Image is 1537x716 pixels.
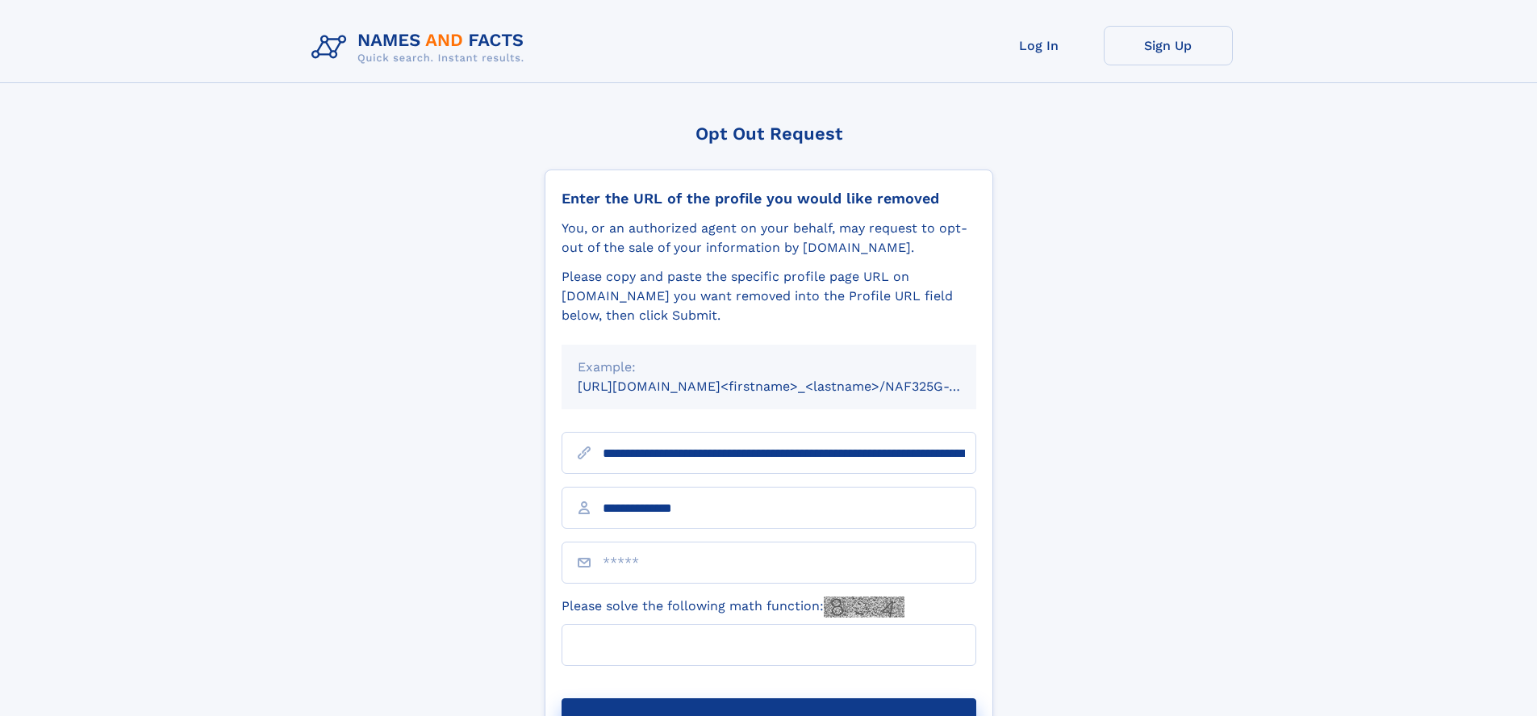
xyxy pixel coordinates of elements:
div: Opt Out Request [545,124,993,144]
a: Log In [975,26,1104,65]
div: You, or an authorized agent on your behalf, may request to opt-out of the sale of your informatio... [562,219,976,258]
small: [URL][DOMAIN_NAME]<firstname>_<lastname>/NAF325G-xxxxxxxx [578,379,1007,394]
a: Sign Up [1104,26,1233,65]
label: Please solve the following math function: [562,597,904,618]
div: Please copy and paste the specific profile page URL on [DOMAIN_NAME] you want removed into the Pr... [562,267,976,325]
div: Example: [578,358,960,377]
img: Logo Names and Facts [305,26,537,69]
div: Enter the URL of the profile you would like removed [562,190,976,207]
